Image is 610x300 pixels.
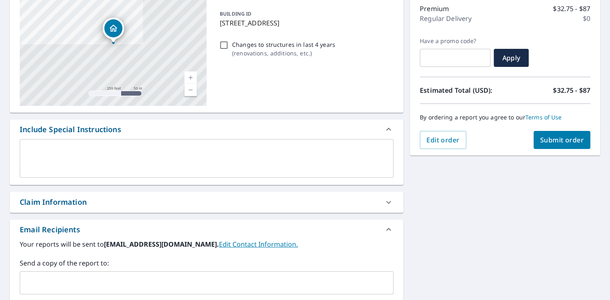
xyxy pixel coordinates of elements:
p: $32.75 - $87 [553,85,590,95]
div: Dropped pin, building 1, Residential property, 10507 Railswood Dr Frisco, TX 75035 [103,18,124,43]
label: Have a promo code? [420,37,490,45]
label: Your reports will be sent to [20,239,394,249]
p: $0 [583,14,590,23]
button: Submit order [534,131,591,149]
p: Regular Delivery [420,14,472,23]
p: BUILDING ID [220,10,251,17]
p: Changes to structures in last 4 years [232,40,335,49]
p: [STREET_ADDRESS] [220,18,390,28]
a: Current Level 17, Zoom Out [184,84,197,96]
div: Email Recipients [10,220,403,239]
b: [EMAIL_ADDRESS][DOMAIN_NAME]. [104,240,219,249]
span: Edit order [426,135,460,144]
div: Include Special Instructions [20,124,121,135]
span: Apply [500,53,522,62]
div: Claim Information [10,192,403,213]
span: Submit order [540,135,584,144]
a: EditContactInfo [219,240,298,249]
div: Email Recipients [20,224,80,235]
button: Edit order [420,131,466,149]
p: Premium [420,4,449,14]
p: By ordering a report you agree to our [420,114,590,121]
p: ( renovations, additions, etc. ) [232,49,335,57]
div: Claim Information [20,197,87,208]
a: Terms of Use [525,113,562,121]
p: $32.75 - $87 [553,4,590,14]
label: Send a copy of the report to: [20,258,394,268]
button: Apply [494,49,529,67]
a: Current Level 17, Zoom In [184,71,197,84]
p: Estimated Total (USD): [420,85,505,95]
div: Include Special Instructions [10,119,403,139]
